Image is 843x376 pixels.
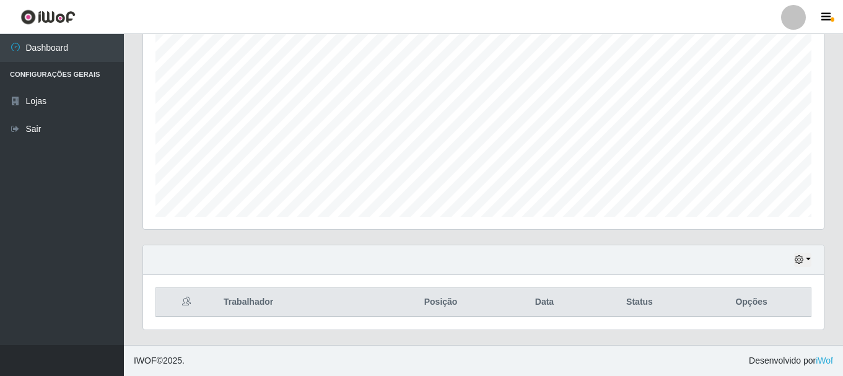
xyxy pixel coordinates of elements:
th: Posição [380,288,502,317]
a: iWof [816,356,833,365]
th: Trabalhador [216,288,380,317]
span: © 2025 . [134,354,185,367]
th: Data [502,288,587,317]
span: Desenvolvido por [749,354,833,367]
span: IWOF [134,356,157,365]
th: Opções [692,288,811,317]
th: Status [587,288,692,317]
img: CoreUI Logo [20,9,76,25]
